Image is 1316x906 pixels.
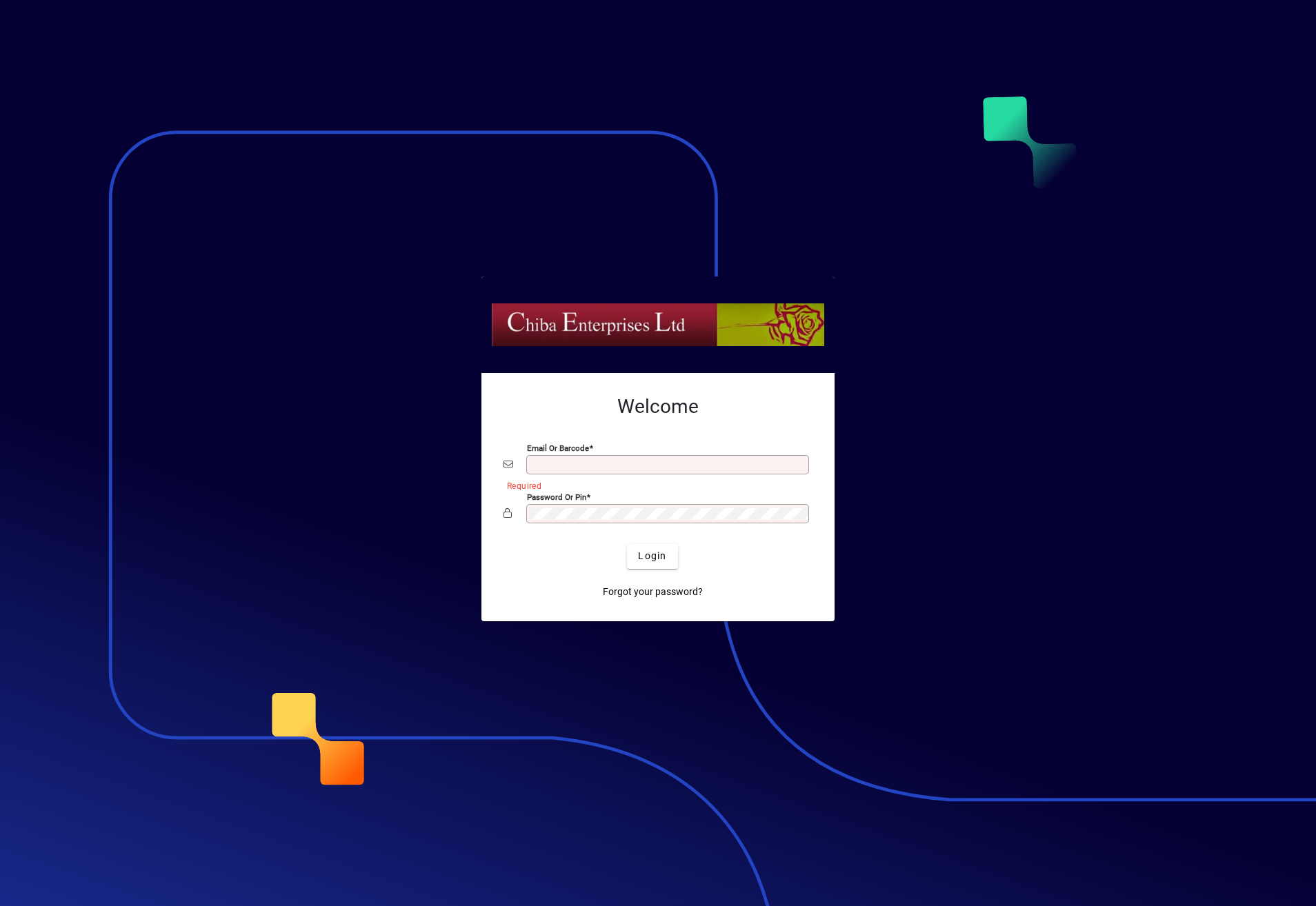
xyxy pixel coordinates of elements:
[627,544,677,569] button: Login
[597,580,708,605] a: Forgot your password?
[507,478,801,492] mat-error: Required
[504,395,812,419] h2: Welcome
[527,443,589,452] mat-label: Email or Barcode
[527,492,586,501] mat-label: Password or Pin
[603,585,703,599] span: Forgot your password?
[638,549,666,563] span: Login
